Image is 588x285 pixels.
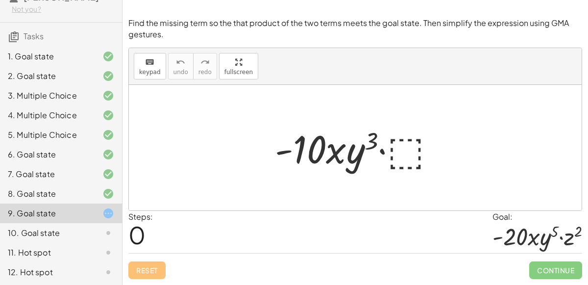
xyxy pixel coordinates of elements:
i: Task finished and correct. [102,168,114,180]
div: 3. Multiple Choice [8,90,87,102]
div: 2. Goal state [8,70,87,82]
i: Task finished and correct. [102,90,114,102]
i: Task finished and correct. [102,129,114,141]
div: Goal: [492,211,582,223]
span: 0 [128,220,146,250]
i: Task finished and correct. [102,70,114,82]
i: Task finished and correct. [102,109,114,121]
i: undo [176,56,185,68]
label: Steps: [128,211,153,222]
div: 12. Hot spot [8,266,87,278]
button: undoundo [168,53,194,79]
div: 8. Goal state [8,188,87,200]
div: 10. Goal state [8,227,87,239]
button: redoredo [193,53,217,79]
span: undo [173,69,188,76]
button: fullscreen [219,53,258,79]
i: Task started. [102,207,114,219]
p: Find the missing term so the that product of the two terms meets the goal state. Then simplify th... [128,18,582,40]
i: Task finished and correct. [102,51,114,62]
button: keyboardkeypad [134,53,166,79]
div: Not you? [12,4,114,14]
i: Task not started. [102,247,114,259]
div: 6. Goal state [8,149,87,160]
div: 9. Goal state [8,207,87,219]
i: Task not started. [102,227,114,239]
div: 11. Hot spot [8,247,87,259]
span: keypad [139,69,161,76]
i: Task finished and correct. [102,149,114,160]
span: fullscreen [224,69,253,76]
i: keyboard [145,56,154,68]
span: redo [198,69,212,76]
div: 1. Goal state [8,51,87,62]
i: Task finished and correct. [102,188,114,200]
div: 7. Goal state [8,168,87,180]
span: Tasks [24,31,44,41]
i: Task not started. [102,266,114,278]
div: 5. Multiple Choice [8,129,87,141]
div: 4. Multiple Choice [8,109,87,121]
i: redo [200,56,210,68]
